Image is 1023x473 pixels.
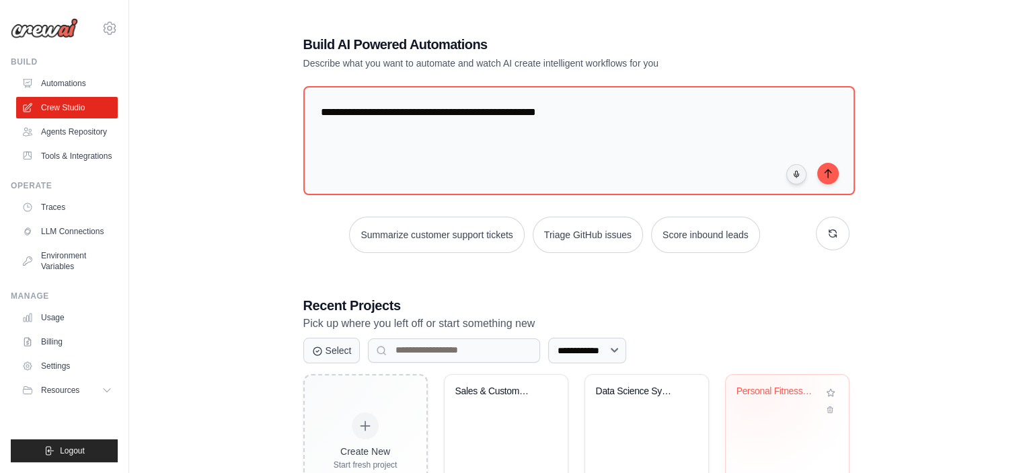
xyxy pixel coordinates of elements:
[303,296,849,315] h3: Recent Projects
[16,145,118,167] a: Tools & Integrations
[11,439,118,462] button: Logout
[16,196,118,218] a: Traces
[11,180,118,191] div: Operate
[11,18,78,38] img: Logo
[303,338,361,363] button: Select
[786,164,806,184] button: Click to speak your automation idea
[816,217,849,250] button: Get new suggestions
[303,57,755,70] p: Describe what you want to automate and watch AI create intelligent workflows for you
[16,379,118,401] button: Resources
[16,221,118,242] a: LLM Connections
[303,35,755,54] h1: Build AI Powered Automations
[823,403,838,416] button: Delete project
[349,217,524,253] button: Summarize customer support tickets
[303,315,849,332] p: Pick up where you left off or start something new
[60,445,85,456] span: Logout
[41,385,79,396] span: Resources
[596,386,677,398] div: Data Science Syllabus Designer
[16,307,118,328] a: Usage
[16,97,118,118] a: Crew Studio
[533,217,643,253] button: Triage GitHub issues
[823,386,838,400] button: Add to favorites
[334,460,397,470] div: Start fresh project
[11,291,118,301] div: Manage
[11,57,118,67] div: Build
[651,217,760,253] button: Score inbound leads
[16,245,118,277] a: Environment Variables
[16,355,118,377] a: Settings
[16,331,118,353] a: Billing
[736,386,818,398] div: Personal Fitness & Health Tracking System
[16,121,118,143] a: Agents Repository
[334,445,397,458] div: Create New
[455,386,537,398] div: Sales & Customer Data Analyzer
[16,73,118,94] a: Automations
